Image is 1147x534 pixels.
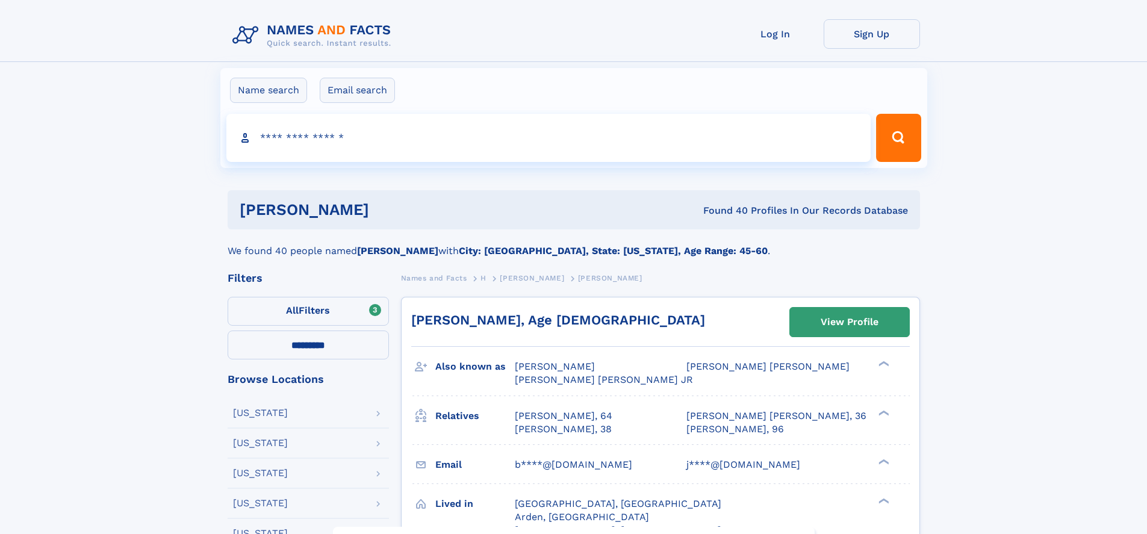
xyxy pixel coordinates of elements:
[727,19,824,49] a: Log In
[536,204,908,217] div: Found 40 Profiles In Our Records Database
[435,356,515,377] h3: Also known as
[228,273,389,284] div: Filters
[480,270,486,285] a: H
[515,423,612,436] a: [PERSON_NAME], 38
[480,274,486,282] span: H
[286,305,299,316] span: All
[500,274,564,282] span: [PERSON_NAME]
[686,361,850,372] span: [PERSON_NAME] [PERSON_NAME]
[875,360,890,368] div: ❯
[686,409,866,423] a: [PERSON_NAME] [PERSON_NAME], 36
[435,406,515,426] h3: Relatives
[821,308,878,336] div: View Profile
[320,78,395,103] label: Email search
[515,361,595,372] span: [PERSON_NAME]
[875,409,890,417] div: ❯
[515,498,721,509] span: [GEOGRAPHIC_DATA], [GEOGRAPHIC_DATA]
[790,308,909,337] a: View Profile
[515,511,649,523] span: Arden, [GEOGRAPHIC_DATA]
[500,270,564,285] a: [PERSON_NAME]
[515,409,612,423] a: [PERSON_NAME], 64
[357,245,438,256] b: [PERSON_NAME]
[686,423,784,436] a: [PERSON_NAME], 96
[875,497,890,505] div: ❯
[230,78,307,103] label: Name search
[459,245,768,256] b: City: [GEOGRAPHIC_DATA], State: [US_STATE], Age Range: 45-60
[233,498,288,508] div: [US_STATE]
[876,114,921,162] button: Search Button
[435,494,515,514] h3: Lived in
[228,297,389,326] label: Filters
[578,274,642,282] span: [PERSON_NAME]
[233,408,288,418] div: [US_STATE]
[226,114,871,162] input: search input
[435,455,515,475] h3: Email
[228,229,920,258] div: We found 40 people named with .
[401,270,467,285] a: Names and Facts
[233,468,288,478] div: [US_STATE]
[515,374,693,385] span: [PERSON_NAME] [PERSON_NAME] JR
[411,312,705,328] a: [PERSON_NAME], Age [DEMOGRAPHIC_DATA]
[875,458,890,465] div: ❯
[228,19,401,52] img: Logo Names and Facts
[240,202,536,217] h1: [PERSON_NAME]
[233,438,288,448] div: [US_STATE]
[824,19,920,49] a: Sign Up
[228,374,389,385] div: Browse Locations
